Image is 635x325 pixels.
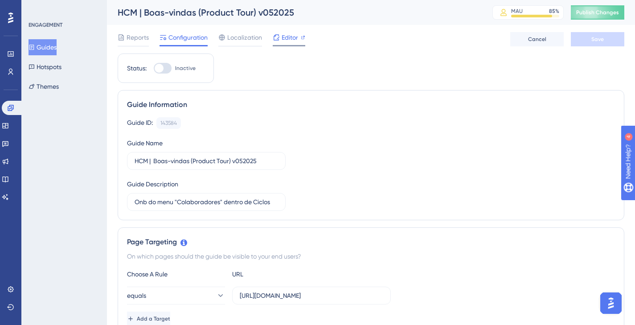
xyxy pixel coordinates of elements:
span: Localization [227,32,262,43]
input: Type your Guide’s Description here [135,197,278,207]
span: Editor [282,32,298,43]
div: On which pages should the guide be visible to your end users? [127,251,615,262]
span: Configuration [168,32,208,43]
iframe: UserGuiding AI Assistant Launcher [598,290,624,317]
span: Reports [127,32,149,43]
button: Hotspots [29,59,61,75]
span: Save [591,36,604,43]
span: Add a Target [137,315,170,322]
button: Publish Changes [571,5,624,20]
div: URL [232,269,330,280]
div: Choose A Rule [127,269,225,280]
input: yourwebsite.com/path [240,291,383,300]
button: equals [127,287,225,304]
div: Guide Information [127,99,615,110]
input: Type your Guide’s Name here [135,156,278,166]
div: MAU [511,8,523,15]
div: ENGAGEMENT [29,21,62,29]
span: Inactive [175,65,196,72]
div: Guide Name [127,138,163,148]
div: 4 [62,4,65,12]
div: Guide ID: [127,117,153,129]
span: Publish Changes [576,9,619,16]
div: Guide Description [127,179,178,189]
div: HCM | Boas-vindas (Product Tour) v052025 [118,6,470,19]
button: Guides [29,39,57,55]
div: 143584 [160,119,177,127]
span: equals [127,290,146,301]
span: Cancel [528,36,546,43]
div: Status: [127,63,147,74]
button: Themes [29,78,59,95]
div: 85 % [549,8,559,15]
button: Cancel [510,32,564,46]
span: Need Help? [21,2,56,13]
button: Save [571,32,624,46]
div: Page Targeting [127,237,615,247]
